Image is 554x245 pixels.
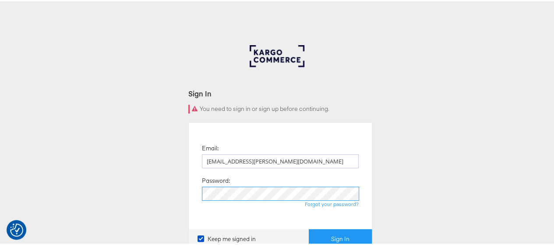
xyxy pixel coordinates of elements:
button: Consent Preferences [10,222,23,235]
a: Forgot your password? [305,199,359,206]
input: Email [202,153,359,167]
label: Keep me signed in [198,234,256,242]
div: You need to sign in or sign up before continuing. [188,103,372,112]
img: Revisit consent button [10,222,23,235]
div: Sign In [188,87,372,97]
label: Email: [202,143,219,151]
label: Password: [202,175,230,184]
